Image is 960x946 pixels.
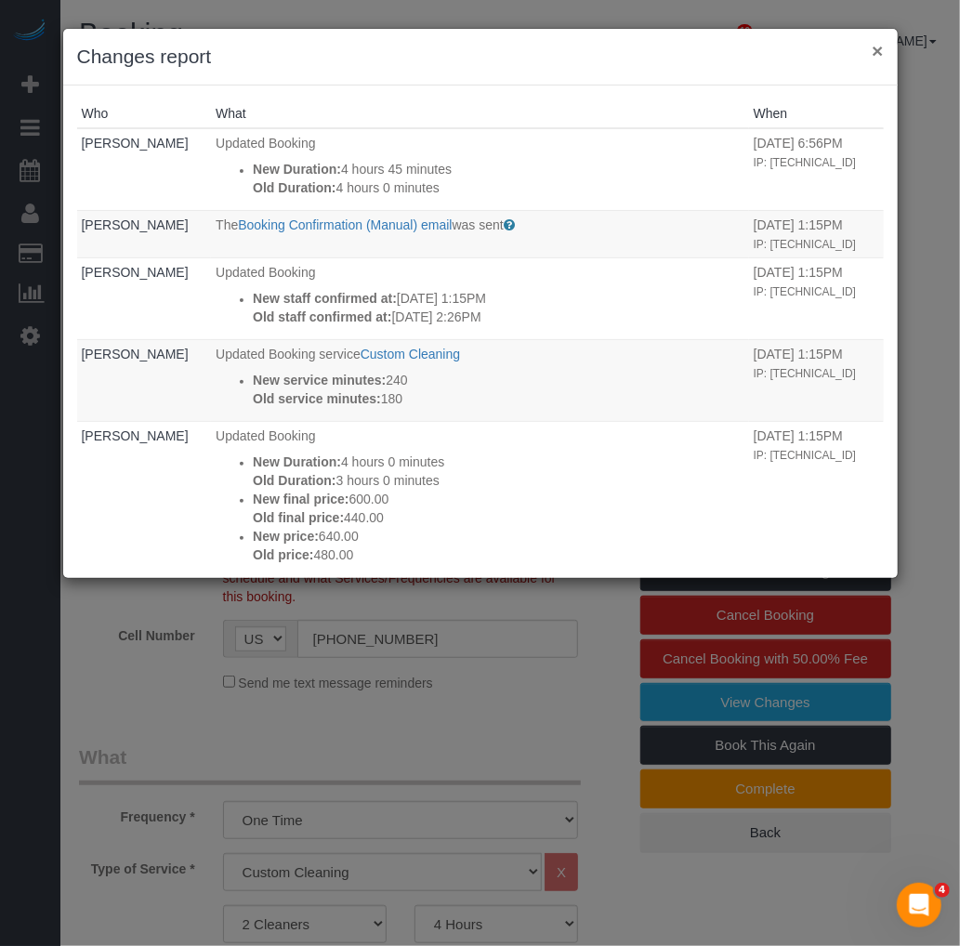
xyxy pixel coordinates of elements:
[754,367,856,380] small: IP: [TECHNICAL_ID]
[749,99,884,128] th: When
[77,128,212,210] td: Who
[749,421,884,577] td: When
[63,29,898,578] sui-modal: Changes report
[253,527,744,545] p: 640.00
[82,347,189,361] a: [PERSON_NAME]
[749,128,884,210] td: When
[253,180,335,195] strong: Old Duration:
[253,389,744,408] p: 180
[253,529,319,544] strong: New price:
[253,545,744,564] p: 480.00
[216,265,315,280] span: Updated Booking
[749,210,884,257] td: When
[253,510,344,525] strong: Old final price:
[253,371,744,389] p: 240
[253,178,744,197] p: 4 hours 0 minutes
[253,308,744,326] p: [DATE] 2:26PM
[216,217,238,232] span: The
[77,257,212,339] td: Who
[253,373,386,388] strong: New service minutes:
[253,547,313,562] strong: Old price:
[754,285,856,298] small: IP: [TECHNICAL_ID]
[253,454,341,469] strong: New Duration:
[82,428,189,443] a: [PERSON_NAME]
[216,347,361,361] span: Updated Booking service
[211,339,749,421] td: What
[754,156,856,169] small: IP: [TECHNICAL_ID]
[361,347,460,361] a: Custom Cleaning
[211,128,749,210] td: What
[749,257,884,339] td: When
[253,162,341,177] strong: New Duration:
[935,883,950,898] span: 4
[82,265,189,280] a: [PERSON_NAME]
[82,217,189,232] a: [PERSON_NAME]
[253,492,348,506] strong: New final price:
[253,508,744,527] p: 440.00
[211,210,749,257] td: What
[253,473,335,488] strong: Old Duration:
[77,421,212,577] td: Who
[238,217,452,232] a: Booking Confirmation (Manual) email
[253,471,744,490] p: 3 hours 0 minutes
[253,391,381,406] strong: Old service minutes:
[82,136,189,151] a: [PERSON_NAME]
[253,289,744,308] p: [DATE] 1:15PM
[211,257,749,339] td: What
[253,490,744,508] p: 600.00
[77,99,212,128] th: Who
[253,160,744,178] p: 4 hours 45 minutes
[754,238,856,251] small: IP: [TECHNICAL_ID]
[453,217,504,232] span: was sent
[77,210,212,257] td: Who
[897,883,941,927] iframe: Intercom live chat
[872,41,883,60] button: ×
[253,453,744,471] p: 4 hours 0 minutes
[216,428,315,443] span: Updated Booking
[216,136,315,151] span: Updated Booking
[77,339,212,421] td: Who
[754,449,856,462] small: IP: [TECHNICAL_ID]
[749,339,884,421] td: When
[253,309,391,324] strong: Old staff confirmed at:
[253,291,397,306] strong: New staff confirmed at:
[211,99,749,128] th: What
[211,421,749,577] td: What
[77,43,884,71] h3: Changes report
